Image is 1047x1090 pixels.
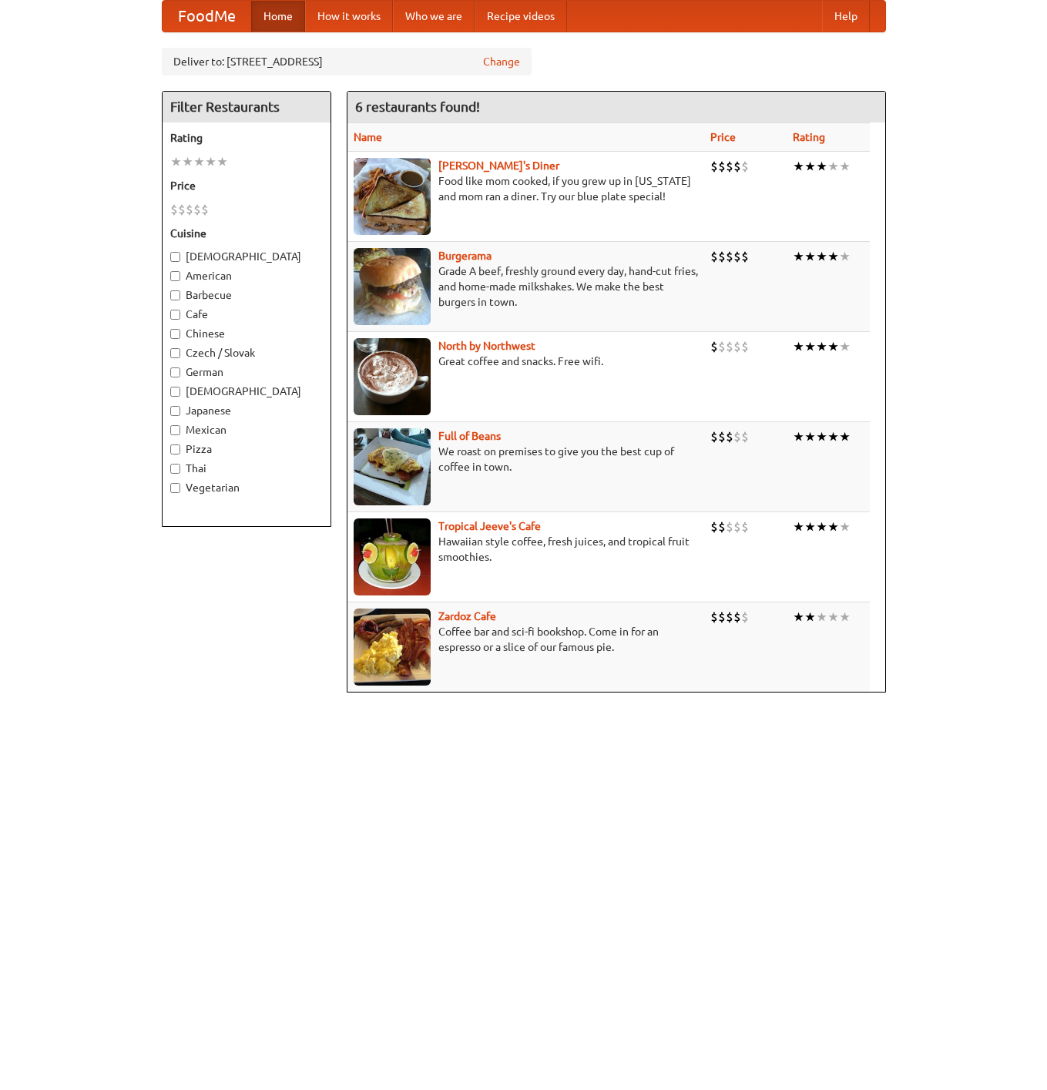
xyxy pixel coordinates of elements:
[816,609,827,625] li: ★
[193,201,201,218] li: $
[354,609,431,686] img: zardoz.jpg
[170,444,180,454] input: Pizza
[170,310,180,320] input: Cafe
[355,99,480,114] ng-pluralize: 6 restaurants found!
[827,338,839,355] li: ★
[816,248,827,265] li: ★
[216,153,228,170] li: ★
[475,1,567,32] a: Recipe videos
[839,248,851,265] li: ★
[710,338,718,355] li: $
[354,158,431,235] img: sallys.jpg
[839,158,851,175] li: ★
[710,428,718,445] li: $
[201,201,209,218] li: $
[170,326,323,341] label: Chinese
[741,248,749,265] li: $
[733,518,741,535] li: $
[178,201,186,218] li: $
[170,226,323,241] h5: Cuisine
[170,364,323,380] label: German
[804,338,816,355] li: ★
[710,158,718,175] li: $
[170,464,180,474] input: Thai
[170,387,180,397] input: [DEMOGRAPHIC_DATA]
[193,153,205,170] li: ★
[354,263,698,310] p: Grade A beef, freshly ground every day, hand-cut fries, and home-made milkshakes. We make the bes...
[839,428,851,445] li: ★
[170,461,323,476] label: Thai
[718,248,726,265] li: $
[354,624,698,655] p: Coffee bar and sci-fi bookshop. Come in for an espresso or a slice of our famous pie.
[186,201,193,218] li: $
[710,248,718,265] li: $
[170,441,323,457] label: Pizza
[822,1,870,32] a: Help
[804,158,816,175] li: ★
[170,290,180,300] input: Barbecue
[827,158,839,175] li: ★
[170,384,323,399] label: [DEMOGRAPHIC_DATA]
[393,1,475,32] a: Who we are
[438,250,492,262] a: Burgerama
[839,609,851,625] li: ★
[718,428,726,445] li: $
[170,425,180,435] input: Mexican
[170,249,323,264] label: [DEMOGRAPHIC_DATA]
[718,518,726,535] li: $
[354,428,431,505] img: beans.jpg
[827,428,839,445] li: ★
[741,338,749,355] li: $
[726,609,733,625] li: $
[354,131,382,143] a: Name
[170,201,178,218] li: $
[816,158,827,175] li: ★
[170,422,323,438] label: Mexican
[827,609,839,625] li: ★
[170,345,323,361] label: Czech / Slovak
[170,178,323,193] h5: Price
[162,48,532,75] div: Deliver to: [STREET_ADDRESS]
[804,609,816,625] li: ★
[170,406,180,416] input: Japanese
[170,367,180,377] input: German
[804,518,816,535] li: ★
[839,518,851,535] li: ★
[438,430,501,442] a: Full of Beans
[170,307,323,322] label: Cafe
[163,92,331,122] h4: Filter Restaurants
[354,338,431,415] img: north.jpg
[726,158,733,175] li: $
[438,340,535,352] a: North by Northwest
[793,131,825,143] a: Rating
[354,354,698,369] p: Great coffee and snacks. Free wifi.
[170,348,180,358] input: Czech / Slovak
[170,403,323,418] label: Japanese
[354,248,431,325] img: burgerama.jpg
[170,271,180,281] input: American
[163,1,251,32] a: FoodMe
[483,54,520,69] a: Change
[718,158,726,175] li: $
[733,609,741,625] li: $
[726,248,733,265] li: $
[170,268,323,283] label: American
[793,518,804,535] li: ★
[726,428,733,445] li: $
[793,609,804,625] li: ★
[816,518,827,535] li: ★
[205,153,216,170] li: ★
[354,173,698,204] p: Food like mom cooked, if you grew up in [US_STATE] and mom ran a diner. Try our blue plate special!
[438,610,496,622] a: Zardoz Cafe
[733,338,741,355] li: $
[710,609,718,625] li: $
[438,159,559,172] a: [PERSON_NAME]'s Diner
[793,428,804,445] li: ★
[816,428,827,445] li: ★
[718,609,726,625] li: $
[827,248,839,265] li: ★
[438,520,541,532] a: Tropical Jeeve's Cafe
[170,287,323,303] label: Barbecue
